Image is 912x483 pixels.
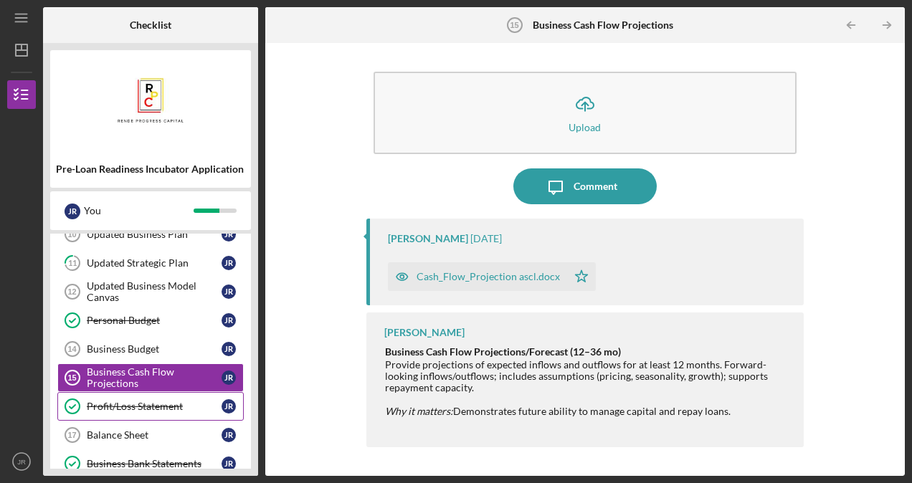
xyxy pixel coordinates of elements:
[385,359,789,393] div: Provide projections of expected inflows and outflows for at least 12 months. Forward-looking infl...
[222,284,236,299] div: J R
[222,313,236,327] div: J R
[385,405,453,417] em: Why it matters:
[57,449,244,478] a: Business Bank StatementsJR
[222,256,236,270] div: J R
[56,163,245,175] div: Pre-Loan Readiness Incubator Application
[57,277,244,306] a: 12Updated Business Model CanvasJR
[57,306,244,335] a: Personal BudgetJR
[385,394,789,417] div: Demonstrates future ability to manage capital and repay loans.
[388,262,596,291] button: Cash_Flow_Projection ascl.docx
[57,220,244,249] a: 10Updated Business PlanJR
[87,280,222,303] div: Updated Business Model Canvas
[222,399,236,413] div: J R
[65,204,80,219] div: J R
[384,327,465,338] div: [PERSON_NAME]
[57,249,244,277] a: 11Updated Strategic PlanJR
[222,456,236,471] div: J R
[222,342,236,356] div: J R
[67,345,77,353] tspan: 14
[67,287,76,296] tspan: 12
[17,458,26,466] text: JR
[50,57,251,143] img: Product logo
[67,431,76,439] tspan: 17
[57,421,244,449] a: 17Balance SheetJR
[87,429,222,441] div: Balance Sheet
[87,257,222,269] div: Updated Strategic Plan
[87,343,222,355] div: Business Budget
[222,428,236,442] div: J R
[87,315,222,326] div: Personal Budget
[222,370,236,385] div: J R
[87,229,222,240] div: Updated Business Plan
[574,168,617,204] div: Comment
[388,233,468,244] div: [PERSON_NAME]
[130,19,171,31] b: Checklist
[7,447,36,476] button: JR
[57,392,244,421] a: Profit/Loss StatementJR
[87,401,222,412] div: Profit/Loss Statement
[513,168,657,204] button: Comment
[67,230,76,239] tspan: 10
[87,366,222,389] div: Business Cash Flow Projections
[510,21,518,29] tspan: 15
[57,363,244,392] a: 15Business Cash Flow ProjectionsJR
[222,227,236,241] div: J R
[374,72,797,154] button: Upload
[385,345,621,358] strong: Business Cash Flow Projections/Forecast (12–36 mo)
[87,458,222,469] div: Business Bank Statements
[470,233,502,244] time: 2025-09-26 16:59
[68,259,77,268] tspan: 11
[417,271,560,282] div: Cash_Flow_Projection ascl.docx
[67,373,76,382] tspan: 15
[57,335,244,363] a: 14Business BudgetJR
[569,122,601,133] div: Upload
[84,199,194,223] div: You
[533,19,673,31] b: Business Cash Flow Projections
